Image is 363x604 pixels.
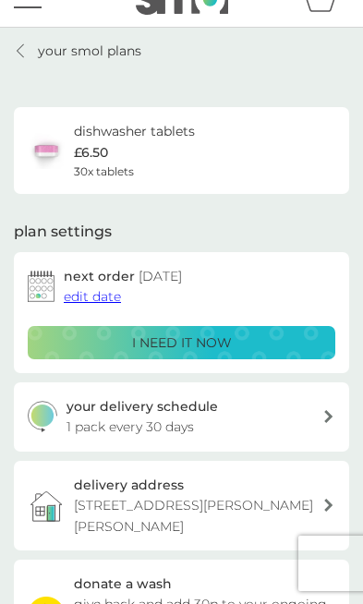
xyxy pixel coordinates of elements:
h6: dishwasher tablets [74,121,195,141]
h2: next order [64,266,182,286]
p: £6.50 [74,142,108,163]
img: dishwasher tablets [28,132,65,169]
p: your smol plans [38,41,141,61]
button: your delivery schedule1 pack every 30 days [14,382,349,452]
button: edit date [64,286,121,307]
span: edit date [64,288,121,305]
h3: delivery address [74,475,184,495]
a: your smol plans [14,41,141,61]
a: delivery address[STREET_ADDRESS][PERSON_NAME][PERSON_NAME] [14,461,349,550]
h3: your delivery schedule [67,396,218,417]
button: i need it now [28,326,335,359]
span: 30x tablets [74,163,134,180]
p: [STREET_ADDRESS][PERSON_NAME][PERSON_NAME] [74,495,322,537]
h3: donate a wash [74,574,172,594]
p: 1 pack every 30 days [67,417,194,437]
h2: plan settings [14,222,112,242]
span: [DATE] [139,268,182,284]
p: i need it now [132,332,232,353]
